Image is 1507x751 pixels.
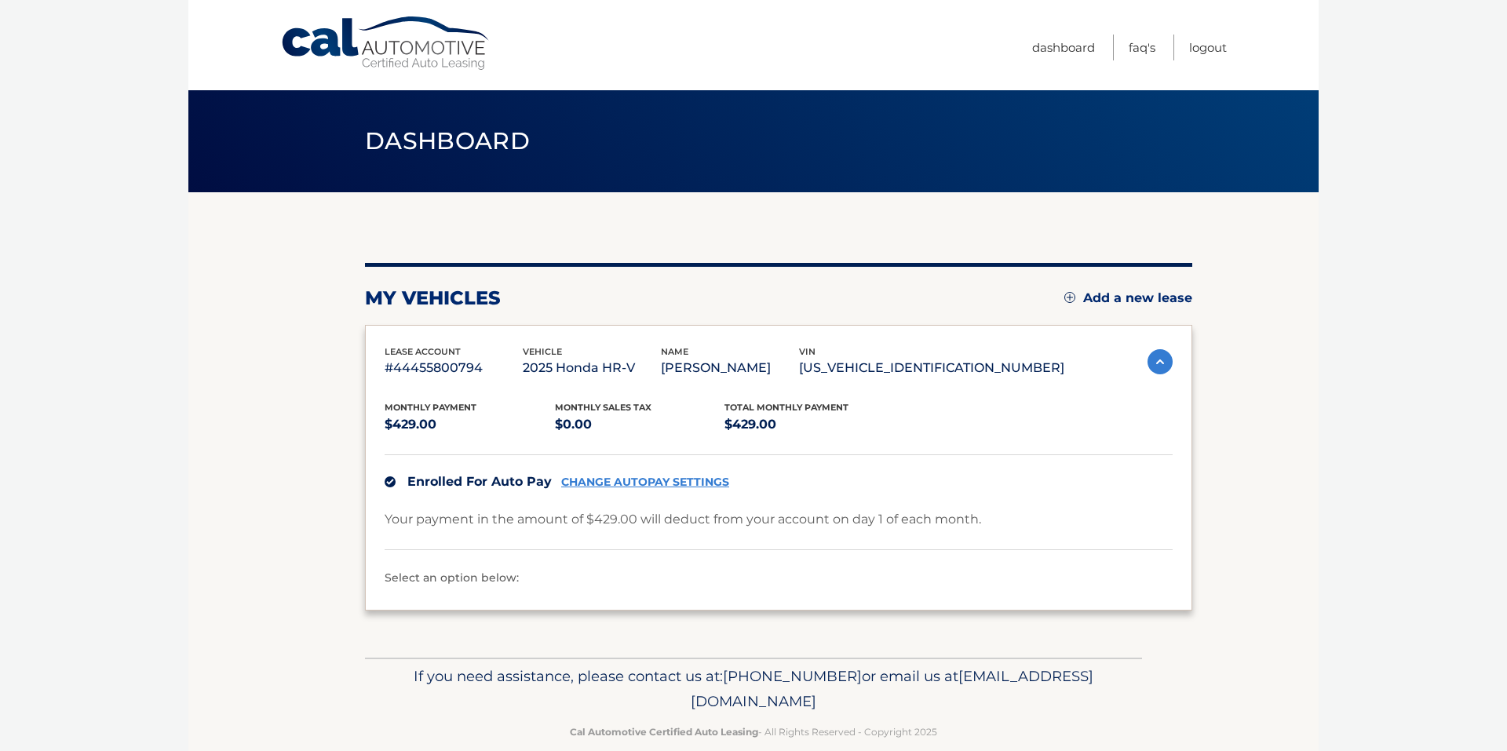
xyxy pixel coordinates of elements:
[385,346,461,357] span: lease account
[724,414,895,436] p: $429.00
[385,414,555,436] p: $429.00
[523,357,661,379] p: 2025 Honda HR-V
[724,402,848,413] span: Total Monthly Payment
[1148,349,1173,374] img: accordion-active.svg
[799,357,1064,379] p: [US_VEHICLE_IDENTIFICATION_NUMBER]
[555,402,651,413] span: Monthly sales Tax
[1064,292,1075,303] img: add.svg
[723,667,862,685] span: [PHONE_NUMBER]
[365,286,501,310] h2: my vehicles
[661,346,688,357] span: name
[365,126,530,155] span: Dashboard
[385,476,396,487] img: check.svg
[523,346,562,357] span: vehicle
[385,402,476,413] span: Monthly Payment
[385,509,981,530] p: Your payment in the amount of $429.00 will deduct from your account on day 1 of each month.
[385,569,1173,588] p: Select an option below:
[280,16,492,71] a: Cal Automotive
[1129,35,1155,60] a: FAQ's
[1032,35,1095,60] a: Dashboard
[375,724,1132,740] p: - All Rights Reserved - Copyright 2025
[561,476,729,489] a: CHANGE AUTOPAY SETTINGS
[570,726,758,738] strong: Cal Automotive Certified Auto Leasing
[407,474,552,489] span: Enrolled For Auto Pay
[375,664,1132,714] p: If you need assistance, please contact us at: or email us at
[1189,35,1227,60] a: Logout
[661,357,799,379] p: [PERSON_NAME]
[385,357,523,379] p: #44455800794
[1064,290,1192,306] a: Add a new lease
[555,414,725,436] p: $0.00
[799,346,816,357] span: vin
